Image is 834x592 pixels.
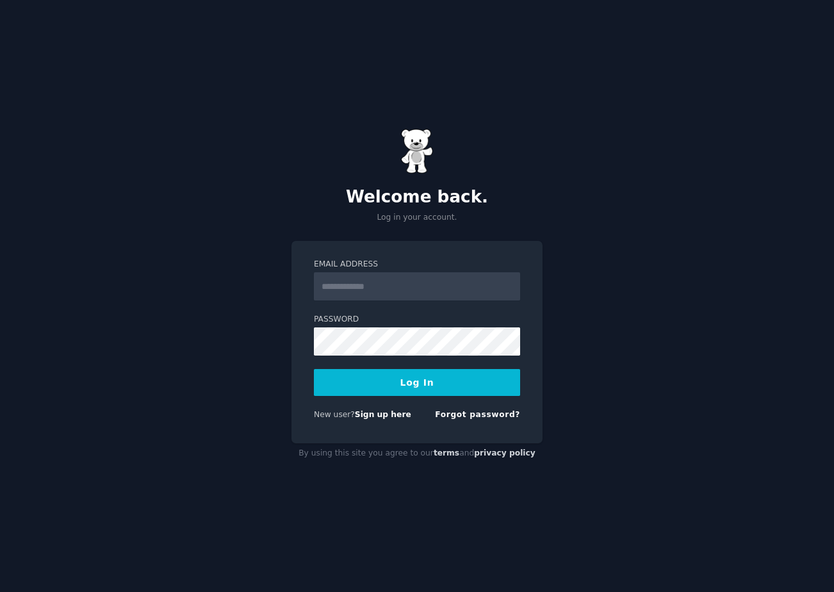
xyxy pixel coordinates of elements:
[401,129,433,174] img: Gummy Bear
[434,448,459,457] a: terms
[291,212,543,224] p: Log in your account.
[474,448,536,457] a: privacy policy
[435,410,520,419] a: Forgot password?
[291,443,543,464] div: By using this site you agree to our and
[291,187,543,208] h2: Welcome back.
[355,410,411,419] a: Sign up here
[314,369,520,396] button: Log In
[314,410,355,419] span: New user?
[314,259,520,270] label: Email Address
[314,314,520,325] label: Password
